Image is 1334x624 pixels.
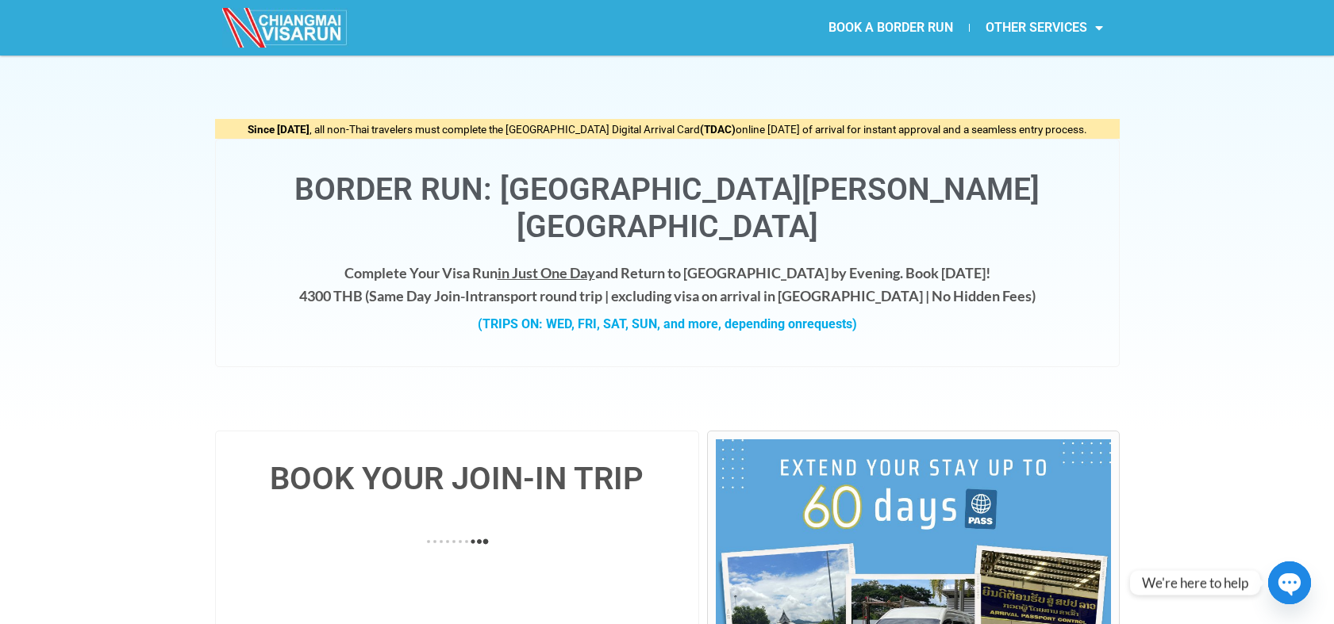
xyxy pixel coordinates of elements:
span: , all non-Thai travelers must complete the [GEOGRAPHIC_DATA] Digital Arrival Card online [DATE] o... [248,123,1087,136]
strong: (TDAC) [700,123,736,136]
a: OTHER SERVICES [970,10,1119,46]
h1: Border Run: [GEOGRAPHIC_DATA][PERSON_NAME][GEOGRAPHIC_DATA] [232,171,1103,246]
nav: Menu [667,10,1119,46]
strong: Same Day Join-In [369,287,478,304]
h4: BOOK YOUR JOIN-IN TRIP [232,463,683,495]
strong: (TRIPS ON: WED, FRI, SAT, SUN, and more, depending on [478,316,857,331]
span: in Just One Day [498,264,595,281]
a: BOOK A BORDER RUN [813,10,969,46]
span: requests) [802,316,857,331]
strong: Since [DATE] [248,123,309,136]
h4: Complete Your Visa Run and Return to [GEOGRAPHIC_DATA] by Evening. Book [DATE]! 4300 THB ( transp... [232,262,1103,308]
